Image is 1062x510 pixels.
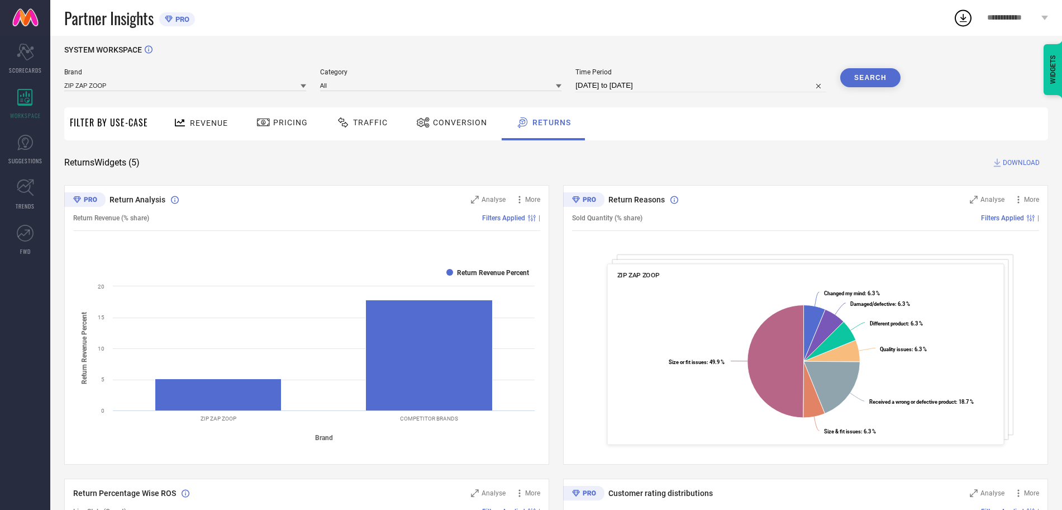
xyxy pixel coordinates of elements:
span: Filter By Use-Case [70,116,148,129]
text: 10 [98,346,104,352]
span: More [525,196,540,204]
button: Search [840,68,901,87]
span: | [1037,214,1039,222]
span: Partner Insights [64,7,154,30]
span: Returns [532,118,571,127]
svg: Zoom [471,196,479,204]
span: Return Percentage Wise ROS [73,489,176,498]
span: Category [320,68,562,76]
span: Return Reasons [608,195,665,204]
span: Return Analysis [109,195,165,204]
text: 5 [101,376,104,382]
text: : 6.3 % [824,290,880,296]
text: COMPETITOR BRANDS [400,415,458,422]
text: : 6.3 % [824,428,876,435]
text: 0 [101,408,104,414]
svg: Zoom [471,489,479,497]
span: Pricing [273,118,308,127]
span: Filters Applied [482,214,525,222]
span: Brand [64,68,306,76]
span: TRENDS [16,202,35,210]
span: | [539,214,540,222]
svg: Zoom [970,196,978,204]
span: SYSTEM WORKSPACE [64,45,142,54]
span: PRO [173,15,189,23]
span: Filters Applied [981,214,1024,222]
text: 15 [98,314,104,320]
span: More [1024,489,1039,497]
text: 20 [98,284,104,290]
text: : 6.3 % [880,346,927,352]
span: SUGGESTIONS [8,157,42,165]
text: : 6.3 % [850,301,910,307]
tspan: Changed my mind [824,290,865,296]
span: More [1024,196,1039,204]
text: Return Revenue Percent [457,269,529,277]
tspan: Damaged/defective [850,301,895,307]
div: Premium [64,192,106,209]
span: Sold Quantity (% share) [572,214,642,222]
span: Analyse [482,489,506,497]
tspan: Different product [870,320,908,327]
span: Analyse [980,196,1004,204]
tspan: Size & fit issues [824,428,861,435]
span: Traffic [353,118,388,127]
text: ZIP ZAP ZOOP [201,415,236,422]
span: DOWNLOAD [1003,157,1040,168]
span: Customer rating distributions [608,489,713,498]
span: Returns Widgets ( 5 ) [64,157,140,168]
tspan: Quality issues [880,346,912,352]
span: SCORECARDS [9,66,42,74]
svg: Zoom [970,489,978,497]
span: WORKSPACE [10,111,41,120]
text: : 49.9 % [669,359,725,365]
text: : 6.3 % [870,320,923,327]
span: Conversion [433,118,487,127]
text: : 18.7 % [869,399,974,405]
span: ZIP ZAP ZOOP [617,271,660,279]
div: Open download list [953,8,973,28]
tspan: Brand [315,434,333,442]
span: Analyse [980,489,1004,497]
span: More [525,489,540,497]
span: FWD [20,247,31,256]
div: Premium [563,486,604,503]
span: Time Period [575,68,826,76]
span: Revenue [190,119,228,127]
tspan: Size or fit issues [669,359,707,365]
span: Analyse [482,196,506,204]
tspan: Return Revenue Percent [80,312,88,384]
input: Select time period [575,79,826,92]
tspan: Received a wrong or defective product [869,399,956,405]
span: Return Revenue (% share) [73,214,149,222]
div: Premium [563,192,604,209]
